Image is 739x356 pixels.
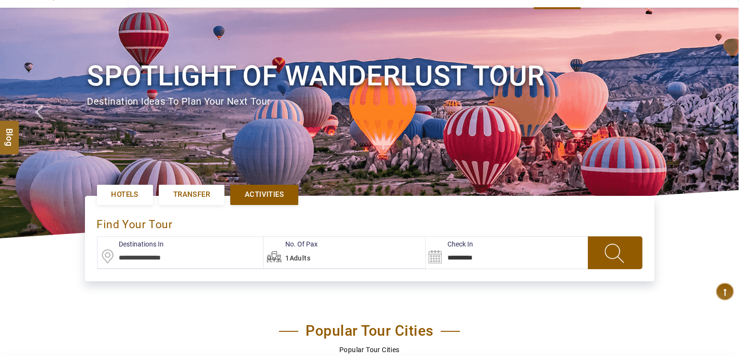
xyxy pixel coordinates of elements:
span: Activities [245,190,284,200]
a: Hotels [97,185,153,205]
span: Hotels [112,190,139,200]
span: 1Adults [285,254,310,262]
div: find your Tour [97,208,642,236]
label: Destinations In [98,239,164,249]
span: Transfer [173,190,210,200]
a: Activities [230,185,298,205]
span: Blog [3,128,16,136]
p: Popular Tour Cities [99,344,640,355]
a: Transfer [159,185,224,205]
label: No. Of Pax [264,239,318,249]
h2: Popular Tour Cities [279,322,460,340]
label: Check In [426,239,473,249]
